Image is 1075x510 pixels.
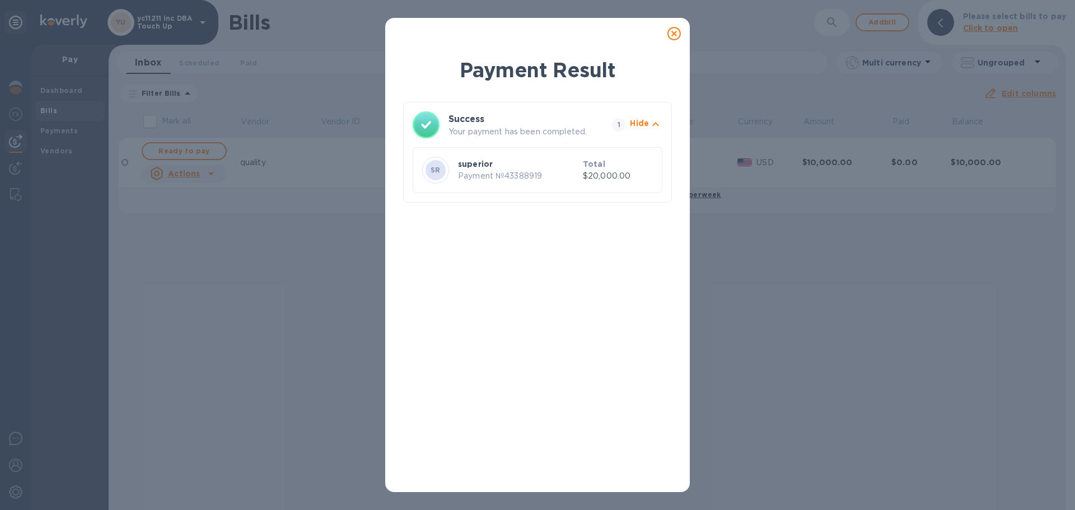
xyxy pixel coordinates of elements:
[612,118,625,132] span: 1
[630,118,662,133] button: Hide
[431,166,441,174] b: SR
[583,160,605,169] b: Total
[458,170,578,182] p: Payment № 43388919
[403,56,672,84] h1: Payment Result
[583,170,653,182] p: $20,000.00
[630,118,649,129] p: Hide
[458,158,578,170] p: superior
[448,126,607,138] p: Your payment has been completed.
[448,113,592,126] h3: Success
